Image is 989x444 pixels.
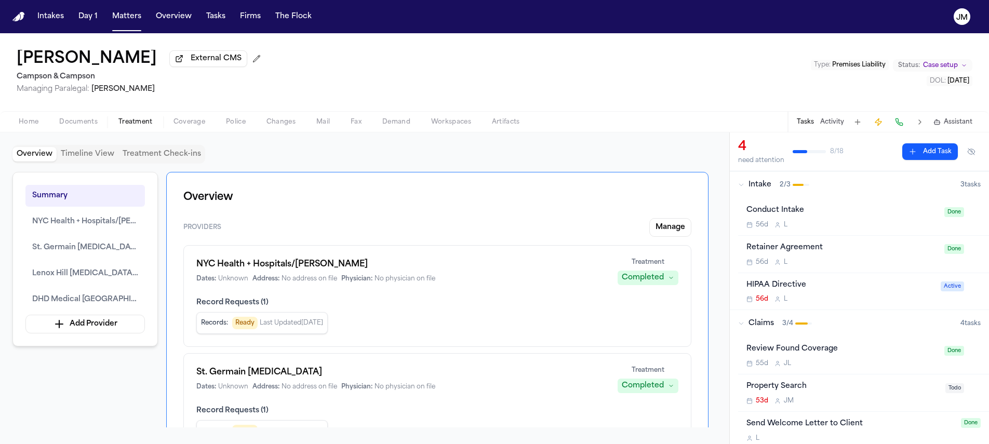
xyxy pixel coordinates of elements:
span: No address on file [282,275,337,283]
span: 56d [756,295,768,303]
button: Summary [25,185,145,207]
button: Make a Call [892,115,906,129]
span: [PERSON_NAME] [91,85,155,93]
span: Managing Paralegal: [17,85,89,93]
button: Overview [152,7,196,26]
button: St. Germain [MEDICAL_DATA] [25,237,145,259]
button: Matters [108,7,145,26]
button: Tasks [202,7,230,26]
span: Dates: [196,383,216,391]
img: Finch Logo [12,12,25,22]
span: Home [19,118,38,126]
span: 56d [756,221,768,229]
div: Send Welcome Letter to Client [746,418,955,430]
button: NYC Health + Hospitals/[PERSON_NAME] [25,211,145,233]
div: Property Search [746,381,939,393]
div: Open task: Property Search [738,374,989,412]
button: Overview [12,147,57,162]
div: Open task: Retainer Agreement [738,236,989,273]
span: No physician on file [375,383,435,391]
div: Open task: Conduct Intake [738,198,989,236]
span: Case setup [923,61,958,70]
div: Open task: HIPAA Directive [738,273,989,310]
span: Todo [945,383,964,393]
button: Timeline View [57,147,118,162]
span: Physician: [341,383,372,391]
a: Home [12,12,25,22]
button: Create Immediate Task [871,115,886,129]
span: Police [226,118,246,126]
span: Address: [252,383,279,391]
button: Hide completed tasks (⌘⇧H) [962,143,981,160]
span: L [784,221,787,229]
h1: St. Germain [MEDICAL_DATA] [196,366,605,379]
span: Physician: [341,275,372,283]
button: Treatment Check-ins [118,147,205,162]
button: Activity [820,118,844,126]
button: Change status from Case setup [893,59,972,72]
button: Day 1 [74,7,102,26]
button: Intakes [33,7,68,26]
button: Claims3/44tasks [730,310,989,337]
a: Firms [236,7,265,26]
span: Premises Liability [832,62,886,68]
span: Status: [898,61,920,70]
span: Workspaces [431,118,471,126]
span: Last Updated [DATE] [260,427,323,435]
span: Coverage [173,118,205,126]
span: Artifacts [492,118,520,126]
div: Completed [622,273,664,283]
button: Add Task [902,143,958,160]
button: Edit Type: Premises Liability [811,60,889,70]
button: Edit matter name [17,50,157,69]
h1: Overview [183,189,691,206]
span: Last Updated [DATE] [260,319,323,327]
h1: [PERSON_NAME] [17,50,157,69]
span: Records : [201,319,228,327]
span: 2 / 3 [780,181,791,189]
button: Assistant [933,118,972,126]
button: Lenox Hill [MEDICAL_DATA] – Columbus Circle Imaging [25,263,145,285]
span: [DATE] [947,78,969,84]
span: Done [944,346,964,356]
span: Type : [814,62,831,68]
button: Tasks [797,118,814,126]
button: External CMS [169,50,247,67]
span: Treatment [632,258,664,266]
button: Edit DOL: 2024-08-06 [927,76,972,86]
span: Mail [316,118,330,126]
button: DHD Medical [GEOGRAPHIC_DATA] [25,289,145,311]
span: Record Requests ( 1 ) [196,406,678,416]
div: Conduct Intake [746,205,938,217]
span: Intake [749,180,771,190]
span: 4 task s [960,319,981,328]
span: External CMS [191,53,242,64]
span: L [784,258,787,266]
span: Assistant [944,118,972,126]
span: Treatment [632,366,664,374]
span: Records : [201,427,228,435]
span: 55d [756,359,768,368]
span: Treatment [118,118,153,126]
div: Review Found Coverage [746,343,938,355]
span: Done [961,418,981,428]
span: J M [784,397,794,405]
h2: Campson & Campson [17,71,265,83]
span: Done [944,207,964,217]
button: Add Task [850,115,865,129]
button: Add Provider [25,315,145,333]
div: Open task: Review Found Coverage [738,337,989,374]
button: Completed [618,379,678,393]
button: Intake2/33tasks [730,171,989,198]
span: 3 task s [960,181,981,189]
span: Demand [382,118,410,126]
div: Retainer Agreement [746,242,938,254]
span: J L [784,359,791,368]
div: HIPAA Directive [746,279,934,291]
button: The Flock [271,7,316,26]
